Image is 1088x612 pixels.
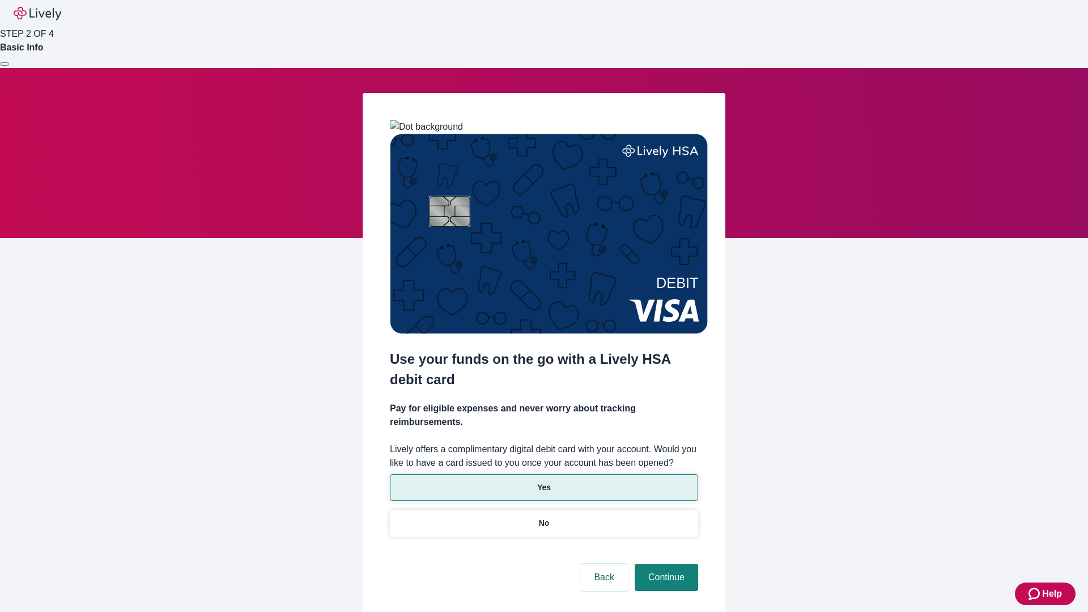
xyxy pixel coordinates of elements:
[390,443,698,470] label: Lively offers a complimentary digital debit card with your account. Would you like to have a card...
[390,510,698,537] button: No
[539,517,550,529] p: No
[635,564,698,591] button: Continue
[537,482,551,494] p: Yes
[390,402,698,429] h4: Pay for eligible expenses and never worry about tracking reimbursements.
[1028,587,1042,601] svg: Zendesk support icon
[390,474,698,501] button: Yes
[580,564,628,591] button: Back
[1015,583,1076,605] button: Zendesk support iconHelp
[390,134,708,334] img: Debit card
[1042,587,1062,601] span: Help
[390,349,698,390] h2: Use your funds on the go with a Lively HSA debit card
[14,7,61,20] img: Lively
[390,120,463,134] img: Dot background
